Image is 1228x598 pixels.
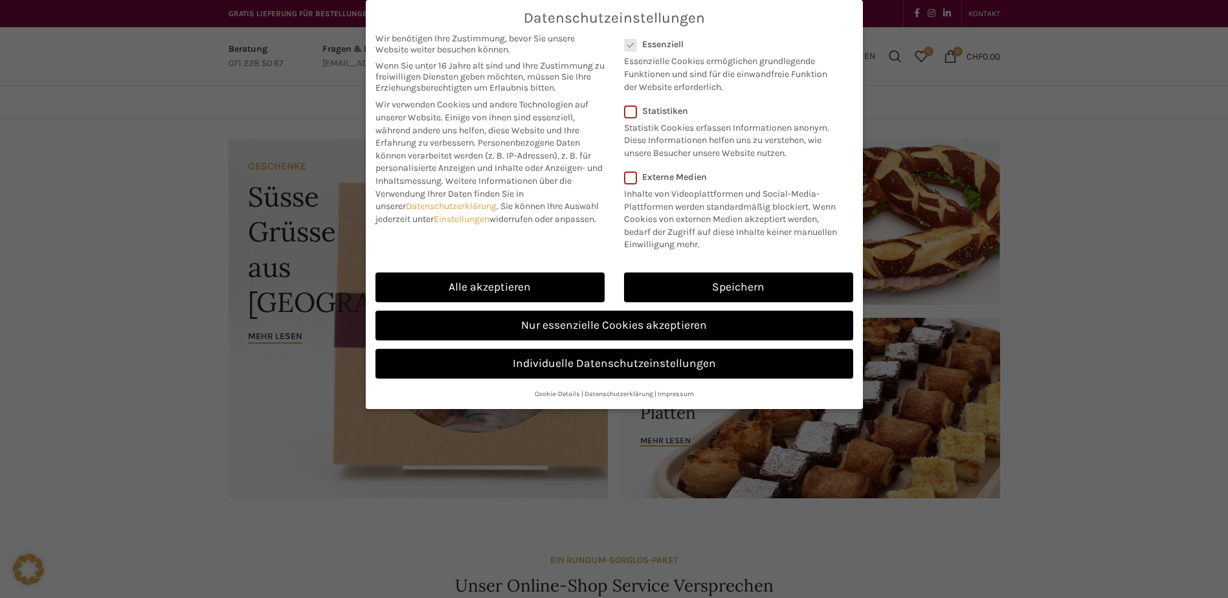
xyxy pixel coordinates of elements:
a: Impressum [658,390,694,398]
p: Inhalte von Videoplattformen und Social-Media-Plattformen werden standardmäßig blockiert. Wenn Co... [624,183,845,251]
p: Statistik Cookies erfassen Informationen anonym. Diese Informationen helfen uns zu verstehen, wie... [624,116,836,160]
span: Wenn Sie unter 16 Jahre alt sind und Ihre Zustimmung zu freiwilligen Diensten geben möchten, müss... [375,60,605,93]
a: Einstellungen [434,214,489,225]
a: Alle akzeptieren [375,272,605,302]
span: Sie können Ihre Auswahl jederzeit unter widerrufen oder anpassen. [375,201,599,225]
label: Statistiken [624,105,836,116]
p: Essenzielle Cookies ermöglichen grundlegende Funktionen und sind für die einwandfreie Funktion de... [624,50,836,93]
label: Essenziell [624,39,836,50]
label: Externe Medien [624,172,845,183]
span: Wir verwenden Cookies und andere Technologien auf unserer Website. Einige von ihnen sind essenzie... [375,99,588,148]
span: Wir benötigen Ihre Zustimmung, bevor Sie unsere Website weiter besuchen können. [375,33,605,55]
a: Nur essenzielle Cookies akzeptieren [375,311,853,340]
a: Speichern [624,272,853,302]
span: Personenbezogene Daten können verarbeitet werden (z. B. IP-Adressen), z. B. für personalisierte A... [375,137,603,186]
a: Individuelle Datenschutzeinstellungen [375,349,853,379]
a: Datenschutzerklärung [406,201,497,212]
span: Datenschutzeinstellungen [524,10,705,27]
a: Cookie-Details [535,390,580,398]
a: Datenschutzerklärung [585,390,653,398]
span: Weitere Informationen über die Verwendung Ihrer Daten finden Sie in unserer . [375,175,572,212]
